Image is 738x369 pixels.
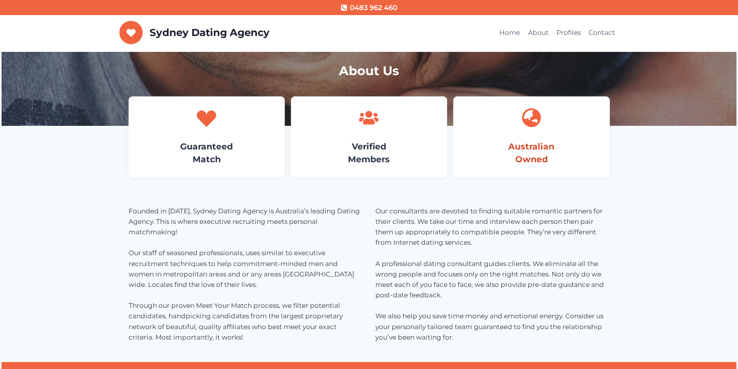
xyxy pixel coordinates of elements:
[495,24,524,42] a: Home
[119,21,143,44] img: Sydney Dating Agency
[180,141,233,165] a: GuaranteedMatch
[524,24,552,42] a: About
[350,2,397,14] span: 0483 962 460
[508,141,554,165] a: AustralianOwned
[495,24,619,42] nav: Primary Navigation
[129,62,610,80] h1: About Us
[129,206,363,343] p: Founded in [DATE], Sydney Dating Agency is Australia’s leading Dating Agency. This is where execu...
[341,2,397,14] a: 0483 962 460
[585,24,619,42] a: Contact
[552,24,585,42] a: Profiles
[119,21,270,44] a: Sydney Dating Agency
[150,27,270,39] p: Sydney Dating Agency
[348,141,390,165] a: VerifiedMembers
[375,206,610,343] p: Our consultants are devoted to finding suitable romantic partners for their clients. We take our ...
